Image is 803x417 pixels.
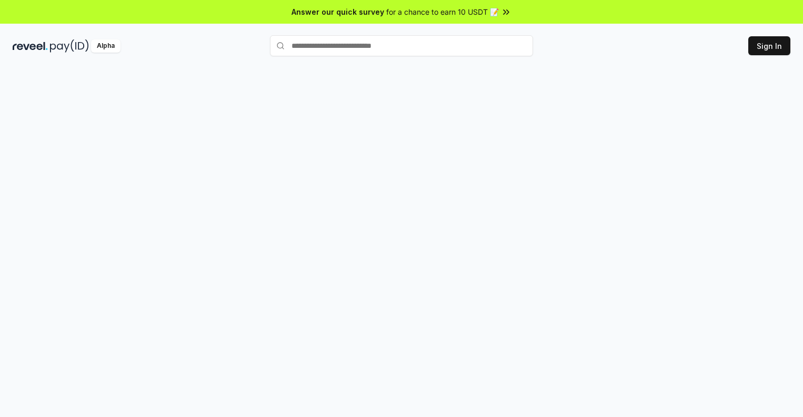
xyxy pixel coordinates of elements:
[13,39,48,53] img: reveel_dark
[386,6,499,17] span: for a chance to earn 10 USDT 📝
[91,39,121,53] div: Alpha
[748,36,790,55] button: Sign In
[50,39,89,53] img: pay_id
[292,6,384,17] span: Answer our quick survey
